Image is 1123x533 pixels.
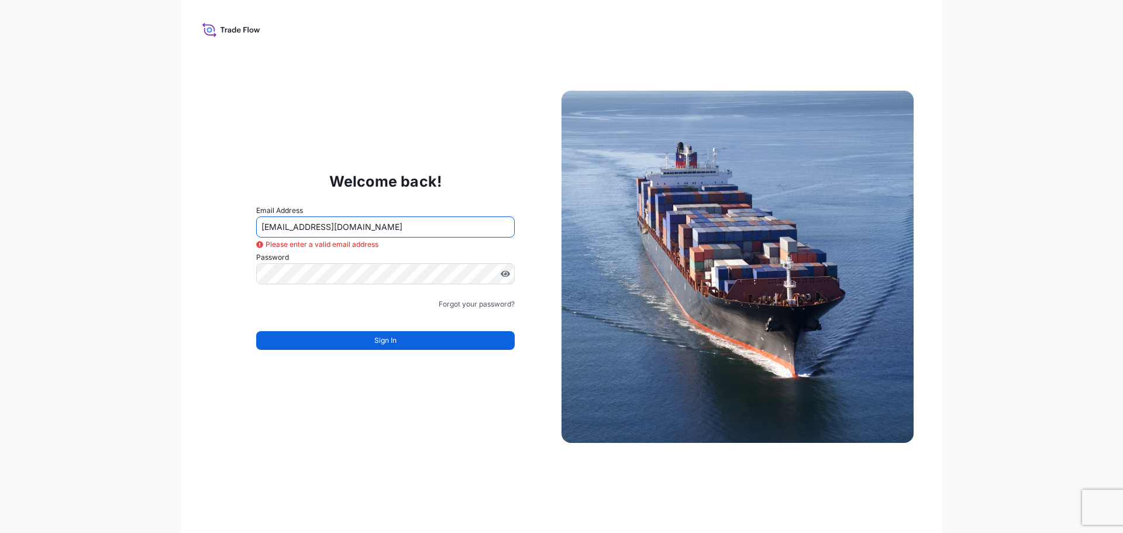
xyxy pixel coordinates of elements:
button: Show password [501,269,510,278]
input: example@gmail.com [256,216,515,238]
img: Ship illustration [561,91,914,443]
a: Forgot your password? [439,298,515,310]
button: Sign In [256,331,515,350]
p: Welcome back! [329,172,442,191]
label: Email Address [256,205,303,216]
span: Please enter a valid email address [256,239,378,250]
label: Password [256,252,515,263]
span: Sign In [374,335,397,346]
